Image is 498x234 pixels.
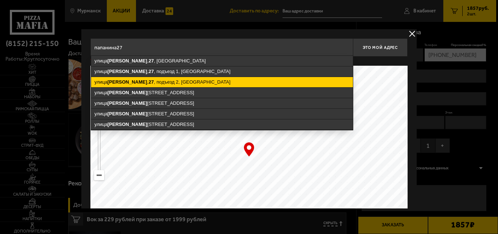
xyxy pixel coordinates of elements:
ymaps: 27 [148,58,153,64]
input: Введите адрес доставки [90,38,353,57]
span: Это мой адрес [363,45,398,50]
ymaps: улица , , [GEOGRAPHIC_DATA] [91,56,353,66]
ymaps: [PERSON_NAME] [108,79,147,85]
ymaps: улица [STREET_ADDRESS] [91,109,353,119]
ymaps: улица [STREET_ADDRESS] [91,119,353,130]
ymaps: [PERSON_NAME] [108,122,147,127]
p: Укажите дом на карте или в поле ввода [90,58,193,64]
ymaps: [PERSON_NAME] [108,111,147,116]
ymaps: [PERSON_NAME] [108,90,147,95]
ymaps: улица [STREET_ADDRESS] [91,88,353,98]
ymaps: [PERSON_NAME] [108,58,147,64]
button: delivery type [408,29,417,38]
button: Это мой адрес [353,38,408,57]
ymaps: [PERSON_NAME] [108,69,147,74]
ymaps: улица [STREET_ADDRESS] [91,98,353,108]
ymaps: [PERSON_NAME] [108,100,147,106]
ymaps: 27 [148,79,153,85]
ymaps: улица , , подъезд 2, [GEOGRAPHIC_DATA] [91,77,353,87]
ymaps: улица , , подъезд 1, [GEOGRAPHIC_DATA] [91,66,353,77]
ymaps: 27 [148,69,153,74]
